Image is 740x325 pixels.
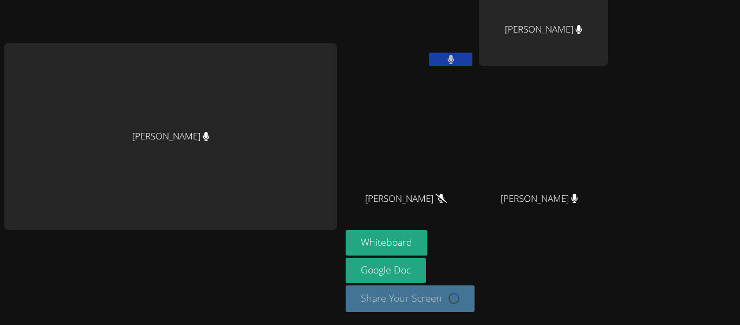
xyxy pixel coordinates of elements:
span: [PERSON_NAME] [501,191,578,207]
span: [PERSON_NAME] [365,191,447,207]
button: Share Your Screen [346,285,475,312]
button: Whiteboard [346,230,427,256]
a: Google Doc [346,258,426,283]
div: [PERSON_NAME] [4,43,337,231]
